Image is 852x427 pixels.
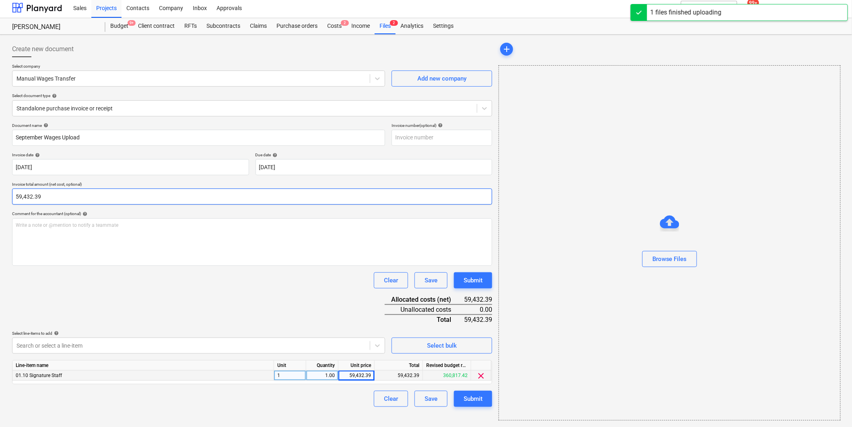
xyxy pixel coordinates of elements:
[425,394,437,404] div: Save
[306,361,338,371] div: Quantity
[12,182,492,189] p: Invoice total amount (net cost, optional)
[256,152,493,158] div: Due date
[812,388,852,427] iframe: Chat Widget
[384,275,398,286] div: Clear
[50,93,57,98] span: help
[427,340,457,351] div: Select bulk
[322,18,347,34] div: Costs
[428,18,458,34] a: Settings
[650,8,722,17] div: 1 files finished uploading
[477,371,486,381] span: clear
[341,20,349,26] span: 2
[12,130,385,146] input: Document name
[105,18,133,34] a: Budget9+
[384,394,398,404] div: Clear
[271,153,278,158] span: help
[436,123,443,128] span: help
[12,93,492,98] div: Select document type
[12,211,492,216] div: Comment for the accountant (optional)
[385,315,464,324] div: Total
[12,44,74,54] span: Create new document
[274,371,306,381] div: 1
[309,371,335,381] div: 1.00
[16,373,62,378] span: 01.10 Signature Staff
[454,391,492,407] button: Submit
[396,18,428,34] a: Analytics
[392,130,492,146] input: Invoice number
[415,272,448,288] button: Save
[105,18,133,34] div: Budget
[375,18,396,34] a: Files2
[417,73,466,84] div: Add new company
[342,371,371,381] div: 59,432.39
[392,70,492,87] button: Add new company
[133,18,179,34] a: Client contract
[652,254,687,264] div: Browse Files
[347,18,375,34] a: Income
[245,18,272,34] a: Claims
[274,361,306,371] div: Unit
[12,23,96,31] div: [PERSON_NAME]
[12,189,492,205] input: Invoice total amount (net cost, optional)
[202,18,245,34] a: Subcontracts
[322,18,347,34] a: Costs2
[385,305,464,315] div: Unallocated costs
[392,338,492,354] button: Select bulk
[423,361,471,371] div: Revised budget remaining
[375,371,423,381] div: 59,432.39
[12,331,385,336] div: Select line-items to add
[464,295,492,305] div: 59,432.39
[179,18,202,34] a: RFTs
[375,18,396,34] div: Files
[464,275,483,286] div: Submit
[33,153,40,158] span: help
[423,371,471,381] div: 360,817.42
[425,275,437,286] div: Save
[12,152,249,158] div: Invoice date
[642,251,697,267] button: Browse Files
[256,159,493,175] input: Due date not specified
[454,272,492,288] button: Submit
[12,64,385,70] p: Select company
[42,123,48,128] span: help
[464,315,492,324] div: 59,432.39
[81,211,87,216] span: help
[12,361,274,371] div: Line-item name
[385,295,464,305] div: Allocated costs (net)
[464,394,483,404] div: Submit
[12,159,249,175] input: Invoice date not specified
[390,20,398,26] span: 2
[374,391,408,407] button: Clear
[499,65,841,421] div: Browse Files
[128,20,136,26] span: 9+
[464,305,492,315] div: 0.00
[375,361,423,371] div: Total
[12,123,385,128] div: Document name
[392,123,492,128] div: Invoice number (optional)
[338,361,375,371] div: Unit price
[52,331,59,336] span: help
[272,18,322,34] a: Purchase orders
[415,391,448,407] button: Save
[502,44,512,54] span: add
[374,272,408,288] button: Clear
